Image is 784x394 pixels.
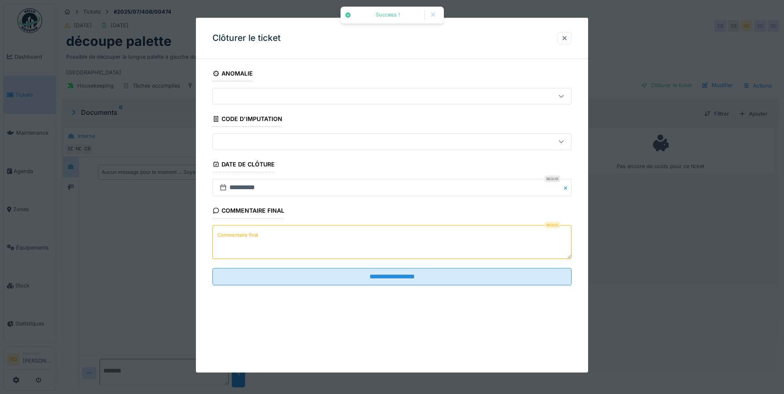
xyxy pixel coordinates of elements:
[562,179,572,196] button: Close
[212,204,284,218] div: Commentaire final
[212,67,253,81] div: Anomalie
[545,176,560,182] div: Requis
[212,158,275,172] div: Date de clôture
[545,222,560,228] div: Requis
[212,33,281,43] h3: Clôturer le ticket
[216,230,260,240] label: Commentaire final
[355,12,420,19] div: Success !
[212,113,282,127] div: Code d'imputation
